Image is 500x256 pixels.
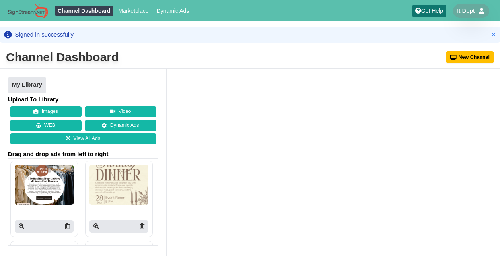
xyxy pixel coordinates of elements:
[457,7,475,15] span: It Dept
[8,95,158,103] h4: Upload To Library
[115,6,152,16] a: Marketplace
[89,165,148,205] img: P250x250 image processing20250811 663185 16doe69
[490,31,498,39] button: Close
[10,106,82,117] button: Images
[8,77,46,93] a: My Library
[10,120,82,131] button: WEB
[10,133,156,144] a: View All Ads
[85,120,156,131] a: Dynamic Ads
[15,31,75,39] div: Signed in successfully.
[15,165,74,205] img: P250x250 image processing20250811 663185 poymtp
[85,106,156,117] button: Video
[8,150,158,158] span: Drag and drop ads from left to right
[446,51,494,63] button: New Channel
[154,6,192,16] a: Dynamic Ads
[6,49,119,65] div: Channel Dashboard
[412,5,446,17] a: Get Help
[8,3,48,19] img: Sign Stream.NET
[55,6,113,16] a: Channel Dashboard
